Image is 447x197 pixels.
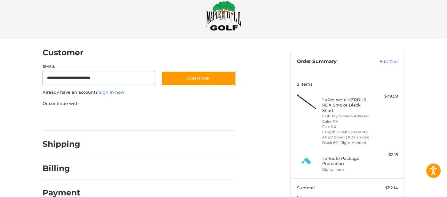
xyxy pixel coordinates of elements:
[206,1,241,31] img: Maple Hill Golf
[43,48,84,58] h2: Customer
[43,89,235,96] p: Already have an account?
[297,59,366,65] h3: Order Summary
[366,59,398,65] a: Edit Cart
[297,185,315,190] span: Subtotal
[43,100,235,107] p: Or continue with
[322,124,371,130] li: Flex 6.0
[95,113,143,124] iframe: PayPal-paylater
[322,97,371,113] h4: 1 x Project X HZRDUS RDX Smoke Black Shaft
[322,130,371,146] li: Length | Shaft | Dexterity 44.25" Driver | RDX Smoke Black 60 | Right-Handed
[385,185,398,190] span: $82.14
[99,90,124,95] a: Sign in now
[373,93,398,99] div: $79.99
[43,139,80,149] h2: Shipping
[43,163,80,173] h2: Billing
[41,113,89,124] iframe: PayPal-paypal
[322,167,371,172] li: Digital Item
[161,71,235,86] button: Continue
[322,156,371,166] h4: 1 x Route Package Protection
[322,114,371,119] li: Club TaylorMade Adapter
[322,119,371,124] li: Color PX
[373,152,398,158] div: $2.15
[149,113,197,124] iframe: PayPal-venmo
[43,64,155,69] label: Email
[297,82,398,87] h3: 2 Items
